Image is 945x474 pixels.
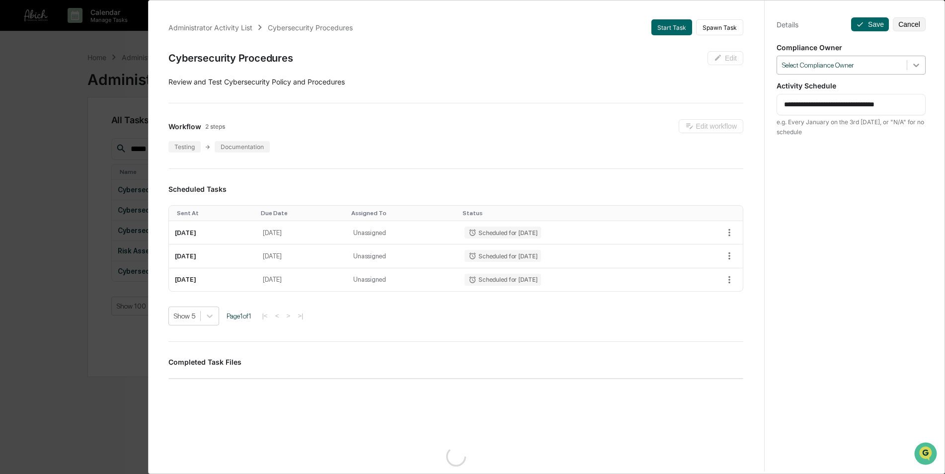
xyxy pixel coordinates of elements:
[257,221,347,244] td: [DATE]
[82,125,123,135] span: Attestations
[777,20,798,29] div: Details
[465,274,541,286] div: Scheduled for [DATE]
[259,312,270,320] button: |<
[851,17,889,31] button: Save
[465,227,541,238] div: Scheduled for [DATE]
[68,121,127,139] a: 🗄️Attestations
[257,244,347,268] td: [DATE]
[72,126,80,134] div: 🗄️
[20,144,63,154] span: Data Lookup
[679,119,743,133] button: Edit workflow
[168,185,743,193] h3: Scheduled Tasks
[99,168,120,176] span: Pylon
[168,122,201,131] span: Workflow
[20,125,64,135] span: Preclearance
[168,78,345,86] span: Review and Test Cybersecurity Policy and Procedures
[205,123,225,130] span: 2 steps
[651,19,692,35] button: Start Task
[10,145,18,153] div: 🔎
[169,268,257,291] td: [DATE]
[893,17,926,31] button: Cancel
[10,126,18,134] div: 🖐️
[295,312,306,320] button: >|
[347,244,459,268] td: Unassigned
[696,19,743,35] button: Spawn Task
[351,210,455,217] div: Toggle SortBy
[257,268,347,291] td: [DATE]
[177,210,253,217] div: Toggle SortBy
[227,312,251,320] span: Page 1 of 1
[347,268,459,291] td: Unassigned
[6,121,68,139] a: 🖐️Preclearance
[272,312,282,320] button: <
[6,140,67,158] a: 🔎Data Lookup
[913,441,940,468] iframe: Open customer support
[347,221,459,244] td: Unassigned
[169,221,257,244] td: [DATE]
[10,21,181,37] p: How can we help?
[268,23,353,32] div: Cybersecurity Procedures
[168,358,743,366] h3: Completed Task Files
[10,76,28,94] img: 1746055101610-c473b297-6a78-478c-a979-82029cc54cd1
[215,141,270,153] div: Documentation
[70,168,120,176] a: Powered byPylon
[777,117,926,137] div: e.g. Every January on the 3rd [DATE], or "N/A" for no schedule
[168,141,201,153] div: Testing
[261,210,343,217] div: Toggle SortBy
[169,79,181,91] button: Start new chat
[708,51,743,65] button: Edit
[777,81,926,90] p: Activity Schedule
[34,76,163,86] div: Start new chat
[169,244,257,268] td: [DATE]
[168,23,252,32] div: Administrator Activity List
[168,52,293,64] div: Cybersecurity Procedures
[283,312,293,320] button: >
[34,86,126,94] div: We're available if you need us!
[465,250,541,262] div: Scheduled for [DATE]
[777,43,926,52] p: Compliance Owner
[463,210,672,217] div: Toggle SortBy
